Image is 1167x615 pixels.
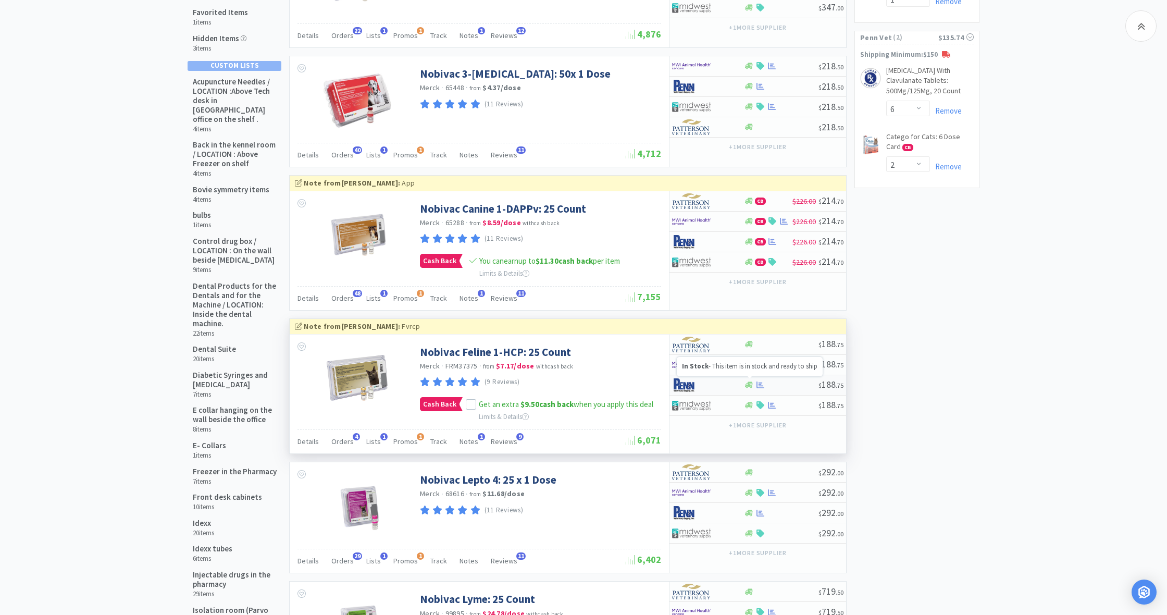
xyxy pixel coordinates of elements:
[818,510,822,518] span: $
[297,31,319,40] span: Details
[818,507,843,519] span: 292
[478,27,485,34] span: 1
[818,83,822,91] span: $
[860,134,881,155] img: 78589ed8a35744f99ea1f024570b77c3_201716.png
[420,67,611,81] a: Nobivac 3-[MEDICAL_DATA]: 50x 1 Dose
[672,193,711,209] img: f5e969b455434c6296c6d81ef179fa71_3.png
[331,556,354,565] span: Orders
[420,489,440,498] a: Merck
[836,63,843,71] span: . 50
[420,398,459,411] span: Cash Back
[626,434,661,446] span: 6,071
[441,361,443,371] span: ·
[466,489,468,499] span: ·
[516,552,526,560] span: 11
[520,399,574,409] strong: cash back
[886,132,974,156] a: Catego for Cats: 6 Dose Card CB
[516,27,526,34] span: 12
[445,361,478,371] span: FRM37375
[818,80,843,92] span: 218
[315,202,400,269] img: fee88c8e823d47ceb73d99632189d33c_398737.jpg
[818,238,822,246] span: $
[930,162,962,171] a: Remove
[682,362,709,371] strong: In Stock
[836,4,843,12] span: . 00
[836,341,843,349] span: . 75
[724,140,792,154] button: +1more supplier
[626,28,661,40] span: 4,876
[491,437,517,446] span: Reviews
[460,437,478,446] span: Notes
[478,433,485,440] span: 1
[324,345,391,413] img: 426fb3b69f0c46bc825451fb7330bc78_158461.png
[430,31,447,40] span: Track
[466,218,468,227] span: ·
[193,493,262,502] h5: Front desk cabinets
[818,399,843,411] span: 188
[366,437,381,446] span: Lists
[417,290,424,297] span: 1
[469,84,481,92] span: from
[836,489,843,497] span: . 00
[430,437,447,446] span: Track
[193,237,277,265] h5: Control drug box / LOCATION : On the wall beside [MEDICAL_DATA]
[818,382,822,389] span: $
[380,552,388,560] span: 1
[460,293,478,303] span: Notes
[836,104,843,112] span: . 50
[818,101,843,113] span: 218
[193,195,269,204] h6: 4 items
[366,150,381,159] span: Lists
[366,31,381,40] span: Lists
[193,503,262,511] h6: 10 items
[516,146,526,154] span: 11
[482,218,521,227] strong: $8.59 / dose
[1132,580,1157,605] div: Open Intercom Messenger
[836,402,843,410] span: . 75
[193,125,277,133] h6: 4 items
[485,377,520,388] p: (9 Reviews)
[682,362,817,371] p: - This item is in stock and ready to ship
[818,466,843,478] span: 292
[297,556,319,565] span: Details
[430,293,447,303] span: Track
[672,234,711,250] img: e1133ece90fa4a959c5ae41b0808c578_9.png
[393,556,418,565] span: Promos
[626,291,661,303] span: 7,155
[393,31,418,40] span: Promos
[445,83,464,92] span: 65448
[818,489,822,497] span: $
[331,437,354,446] span: Orders
[295,177,841,189] div: App
[193,185,269,194] h5: Bovie symmetry items
[482,489,525,498] strong: $11.68 / dose
[420,473,556,487] a: Nobivac Lepto 4: 25 x 1 Dose
[672,398,711,413] img: 4dd14cff54a648ac9e977f0c5da9bc2e_5.png
[818,358,843,370] span: 188
[380,146,388,154] span: 1
[441,489,443,499] span: ·
[193,544,232,554] h5: Idexx tubes
[755,259,765,265] span: CB
[491,150,517,159] span: Reviews
[353,290,362,297] span: 48
[193,169,277,178] h6: 4 items
[818,259,822,266] span: $
[491,31,517,40] span: Reviews
[892,32,938,43] span: ( 2 )
[430,150,447,159] span: Track
[193,345,236,354] h5: Dental Suite
[818,218,822,226] span: $
[193,77,277,124] h5: Acupuncture Needles / LOCATION :Above Tech desk in [GEOGRAPHIC_DATA] office on the shelf .
[818,60,843,72] span: 218
[672,464,711,480] img: f5e969b455434c6296c6d81ef179fa71_3.png
[304,178,400,188] strong: Note from [PERSON_NAME] :
[460,556,478,565] span: Notes
[479,269,529,278] span: Limits & Details
[193,467,277,476] h5: Freezer in the Pharmacy
[672,79,711,94] img: e1133ece90fa4a959c5ae41b0808c578_9.png
[430,556,447,565] span: Track
[441,218,443,227] span: ·
[818,194,843,206] span: 214
[792,217,816,226] span: $226.00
